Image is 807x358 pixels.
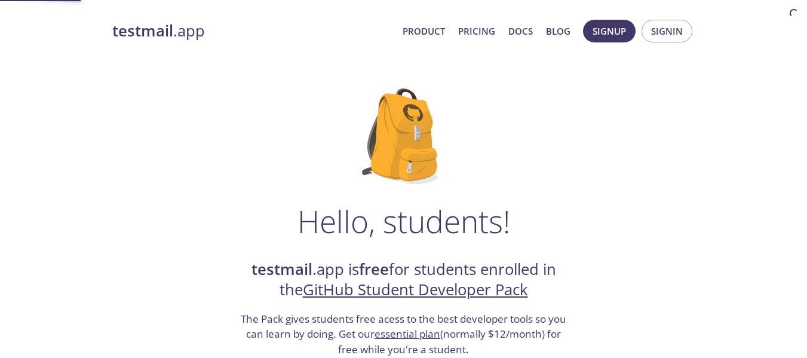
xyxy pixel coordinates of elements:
strong: testmail [112,20,173,41]
span: Signup [593,23,626,39]
button: Signup [583,20,636,42]
a: Docs [508,23,533,39]
h1: Hello, students! [297,203,510,239]
button: Signin [642,20,692,42]
strong: free [359,259,389,280]
a: GitHub Student Developer Pack [303,279,528,300]
a: Blog [546,23,570,39]
img: github-student-backpack.png [362,88,445,184]
strong: testmail [251,259,312,280]
a: Pricing [458,23,495,39]
a: essential plan [375,327,440,341]
a: Product [403,23,445,39]
span: Signin [651,23,683,39]
a: testmail.app [112,21,393,41]
h2: .app is for students enrolled in the [240,259,568,301]
h3: The Pack gives students free acess to the best developer tools so you can learn by doing. Get our... [240,311,568,357]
